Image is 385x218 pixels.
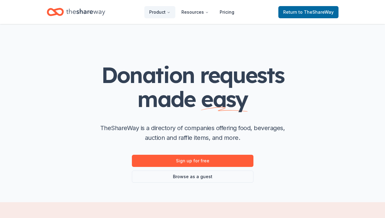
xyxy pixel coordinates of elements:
[144,5,239,19] nav: Main
[298,9,334,15] span: to TheShareWay
[95,123,290,143] p: TheShareWay is a directory of companies offering food, beverages, auction and raffle items, and m...
[132,155,253,167] a: Sign up for free
[47,5,105,19] a: Home
[132,171,253,183] a: Browse as a guest
[215,6,239,18] a: Pricing
[177,6,214,18] button: Resources
[71,63,314,111] h1: Donation requests made
[144,6,175,18] button: Product
[283,9,334,16] span: Return
[278,6,339,18] a: Returnto TheShareWay
[201,85,248,112] span: easy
